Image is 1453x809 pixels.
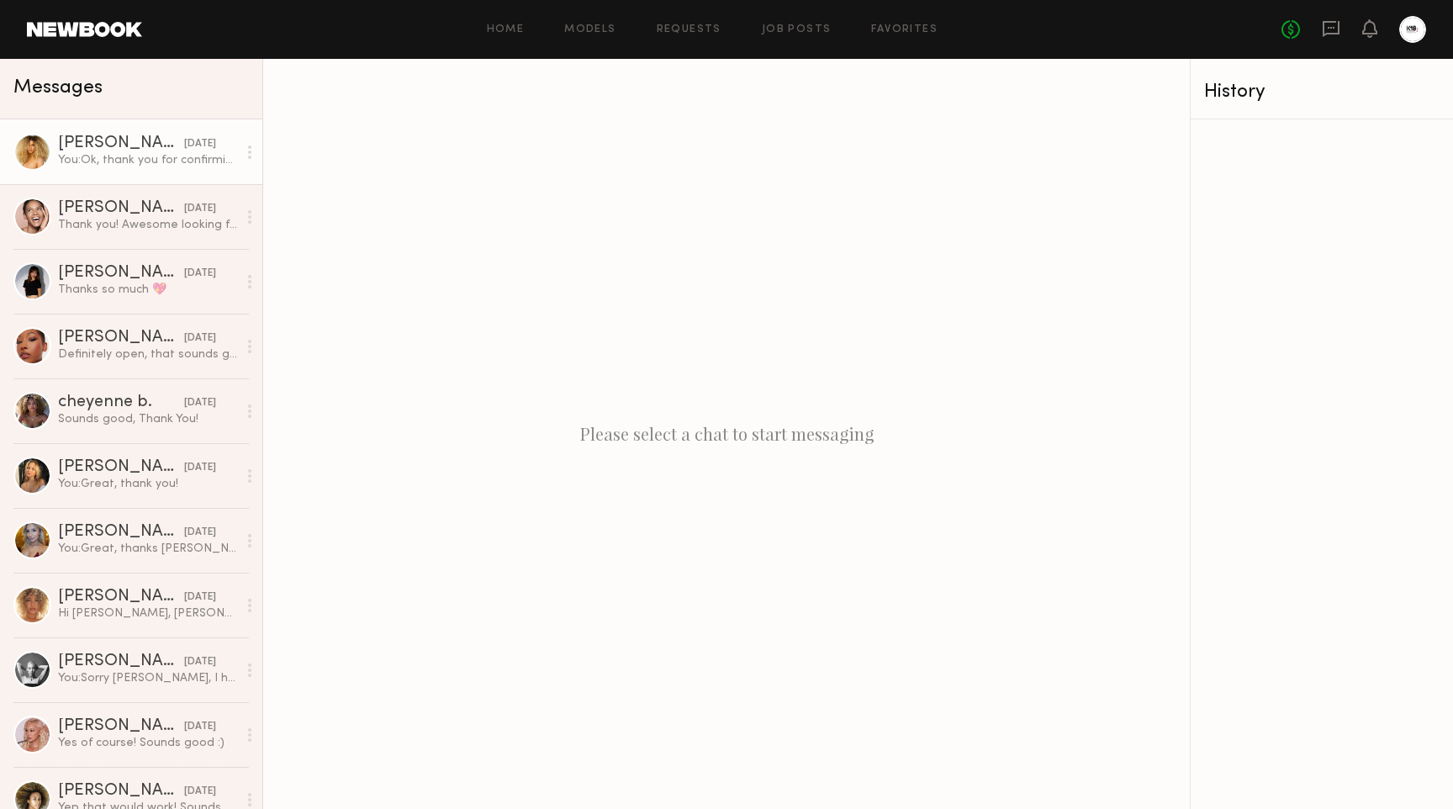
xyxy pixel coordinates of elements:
div: [PERSON_NAME] [58,589,184,605]
div: Hi [PERSON_NAME], [PERSON_NAME] so excited to be considered & potentially be part of this campaig... [58,605,237,621]
div: [PERSON_NAME] [58,459,184,476]
div: [PERSON_NAME] [58,135,184,152]
div: You: Great, thanks [PERSON_NAME]! [58,541,237,557]
div: [PERSON_NAME] [58,718,184,735]
div: You: Ok, thank you for confirming and the timing estimate. I'll keep an eye out. Have a great day! [58,152,237,168]
div: [PERSON_NAME] [58,653,184,670]
div: [DATE] [184,525,216,541]
a: Favorites [871,24,938,35]
div: [PERSON_NAME] [58,524,184,541]
div: Thank you! Awesome looking forward to talking to you soon! [58,217,237,233]
a: Models [564,24,616,35]
a: Home [487,24,525,35]
div: [PERSON_NAME] [58,265,184,282]
div: [PERSON_NAME] [58,783,184,800]
div: History [1204,82,1440,102]
div: [DATE] [184,201,216,217]
a: Requests [657,24,721,35]
div: [DATE] [184,266,216,282]
div: [PERSON_NAME] [58,330,184,346]
div: [DATE] [184,719,216,735]
div: [DATE] [184,784,216,800]
div: cheyenne b. [58,394,184,411]
div: [DATE] [184,330,216,346]
div: You: Sorry [PERSON_NAME], I hit copy + paste to all candidates in our shortlist. You may have rec... [58,670,237,686]
div: [DATE] [184,590,216,605]
div: [PERSON_NAME] [58,200,184,217]
div: Yes of course! Sounds good :) [58,735,237,751]
div: Definitely open, that sounds great! Appreciate it! [58,346,237,362]
a: Job Posts [762,24,832,35]
div: You: Great, thank you! [58,476,237,492]
div: Sounds good, Thank You! [58,411,237,427]
div: [DATE] [184,395,216,411]
div: Thanks so much 💖 [58,282,237,298]
div: Please select a chat to start messaging [263,59,1190,809]
div: [DATE] [184,654,216,670]
div: [DATE] [184,136,216,152]
span: Messages [13,78,103,98]
div: [DATE] [184,460,216,476]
